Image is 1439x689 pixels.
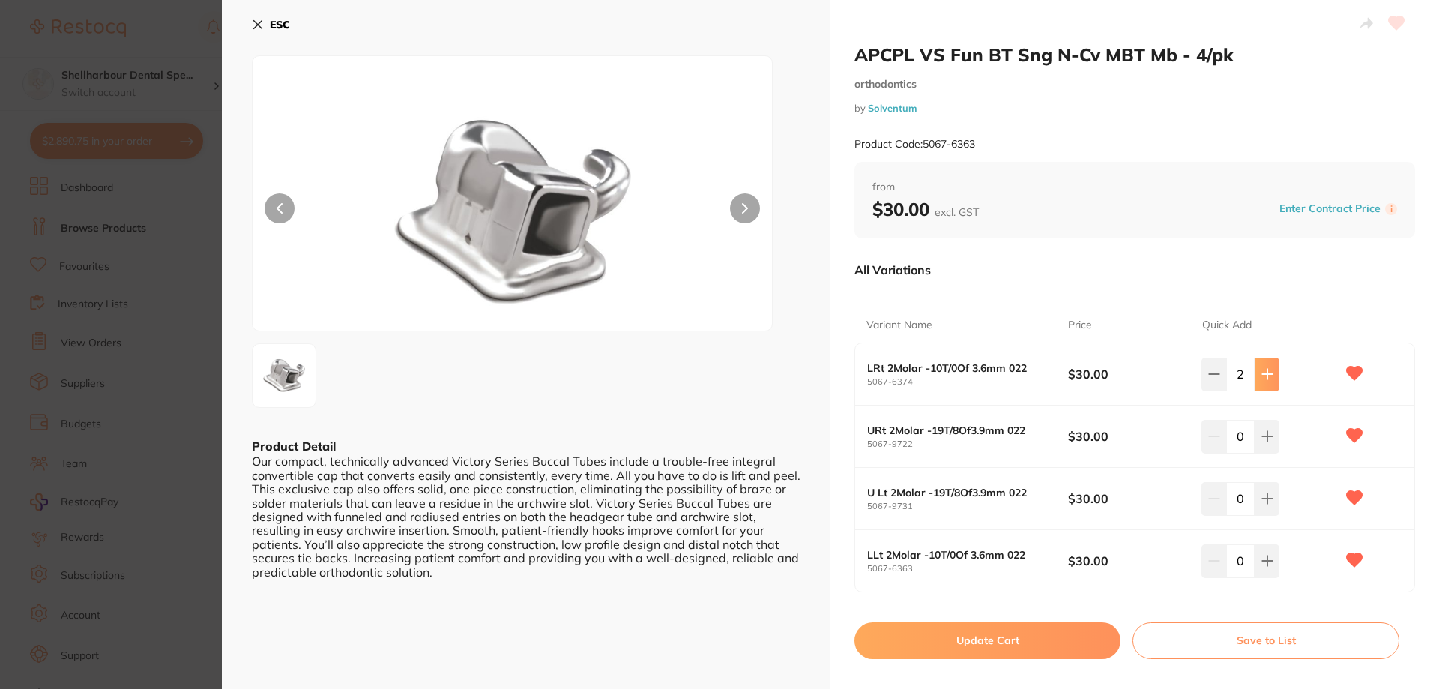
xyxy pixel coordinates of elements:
[867,424,1048,436] b: URt 2Molar -19T/8Of3.9mm 022
[867,549,1048,561] b: LLt 2Molar -10T/0Of 3.6mm 022
[1068,553,1189,569] b: $30.00
[1068,366,1189,382] b: $30.00
[854,138,975,151] small: Product Code: 5067-6363
[357,94,669,331] img: Zw
[252,439,336,454] b: Product Detail
[1275,202,1385,216] button: Enter Contract Price
[868,102,917,114] a: Solventum
[867,487,1048,499] b: U Lt 2Molar -19T/8Of3.9mm 022
[1068,490,1189,507] b: $30.00
[935,205,979,219] span: excl. GST
[866,318,932,333] p: Variant Name
[867,439,1068,449] small: 5067-9722
[270,18,290,31] b: ESC
[1385,203,1397,215] label: i
[854,622,1120,658] button: Update Cart
[1132,622,1399,658] button: Save to List
[867,377,1068,387] small: 5067-6374
[854,262,931,277] p: All Variations
[867,502,1068,511] small: 5067-9731
[257,349,311,403] img: Zw
[854,43,1415,66] h2: APCPL VS Fun BT Sng N-Cv MBT Mb - 4/pk
[1202,318,1252,333] p: Quick Add
[252,12,290,37] button: ESC
[1068,428,1189,445] b: $30.00
[252,454,800,579] div: Our compact, technically advanced Victory Series Buccal Tubes include a trouble-free integral con...
[854,78,1415,91] small: orthodontics
[872,180,1397,195] span: from
[854,103,1415,114] small: by
[867,564,1068,574] small: 5067-6363
[867,362,1048,374] b: LRt 2Molar -10T/0Of 3.6mm 022
[1068,318,1092,333] p: Price
[872,198,979,220] b: $30.00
